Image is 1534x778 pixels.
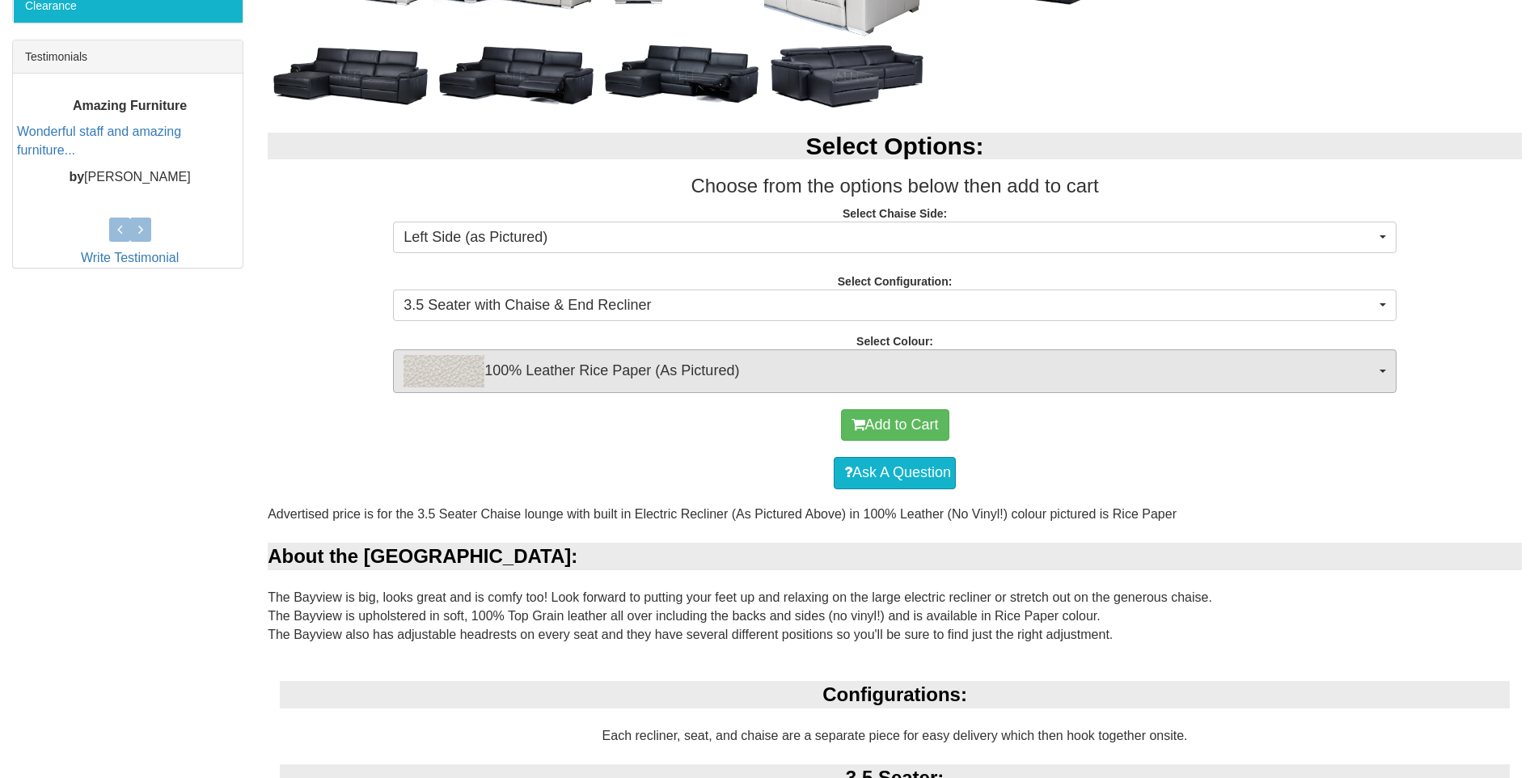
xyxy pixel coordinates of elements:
span: Left Side (as Pictured) [404,227,1376,248]
strong: Select Colour: [856,335,933,348]
a: Write Testimonial [81,251,179,264]
div: Testimonials [13,40,243,74]
b: by [69,170,84,184]
strong: Select Configuration: [838,275,953,288]
p: [PERSON_NAME] [17,168,243,187]
div: About the [GEOGRAPHIC_DATA]: [268,543,1522,570]
div: Configurations: [280,681,1510,708]
h3: Choose from the options below then add to cart [268,175,1522,197]
span: 3.5 Seater with Chaise & End Recliner [404,295,1376,316]
button: 100% Leather Rice Paper (As Pictured)100% Leather Rice Paper (As Pictured) [393,349,1397,393]
a: Wonderful staff and amazing furniture... [17,125,181,158]
span: 100% Leather Rice Paper (As Pictured) [404,355,1376,387]
a: Ask A Question [834,457,956,489]
b: Select Options: [806,133,984,159]
button: Left Side (as Pictured) [393,222,1397,254]
button: 3.5 Seater with Chaise & End Recliner [393,290,1397,322]
strong: Select Chaise Side: [843,207,947,220]
img: 100% Leather Rice Paper (As Pictured) [404,355,484,387]
button: Add to Cart [841,409,949,442]
b: Amazing Furniture [73,99,187,112]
